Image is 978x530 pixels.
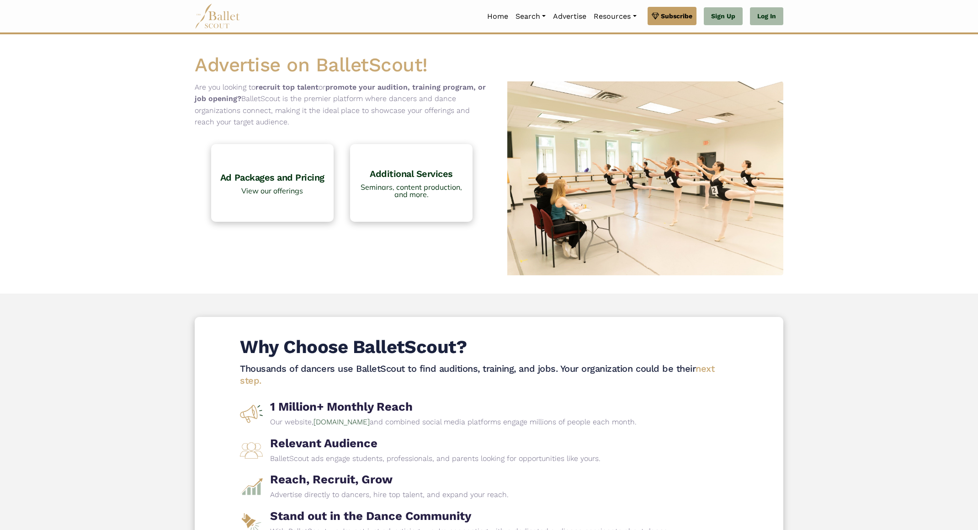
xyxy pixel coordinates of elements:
[750,7,783,26] a: Log In
[195,81,489,128] p: Are you looking to or BalletScout is the premier platform where dancers and dance organizations c...
[355,168,468,180] h4: Additional Services
[549,7,590,26] a: Advertise
[489,81,783,276] img: Ballerinas at an audition
[314,418,370,426] a: [DOMAIN_NAME]
[216,171,329,183] h4: Ad Packages and Pricing
[270,470,509,489] b: Reach, Recruit, Grow
[704,7,743,26] a: Sign Up
[270,434,601,453] b: Relevant Audience
[216,187,329,194] span: View our offerings
[512,7,549,26] a: Search
[195,53,783,78] h1: Advertise on BalletScout!
[240,317,738,359] h4: Why Choose BalletScout?
[270,507,670,525] b: Stand out in the Dance Community
[661,11,692,21] span: Subscribe
[240,363,714,386] span: next step.
[484,7,512,26] a: Home
[648,7,696,25] a: Subscribe
[355,183,468,198] span: Seminars, content production, and more.
[211,144,334,222] a: Ad Packages and Pricing View our offerings
[350,144,473,222] a: Additional Services Seminars, content production, and more.
[652,11,659,21] img: gem.svg
[270,489,509,501] p: Advertise directly to dancers, hire top talent, and expand your reach.
[270,397,637,416] b: 1 Million+ Monthly Reach
[195,83,486,103] b: promote your audition, training program, or job opening?
[255,83,319,91] b: recruit top talent
[270,416,637,428] p: Our website, and combined social media platforms engage millions of people each month.
[590,7,640,26] a: Resources
[270,453,601,465] p: BalletScout ads engage students, professionals, and parents looking for opportunities like yours.
[240,363,738,386] h4: Thousands of dancers use BalletScout to find auditions, training, and jobs. Your organization cou...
